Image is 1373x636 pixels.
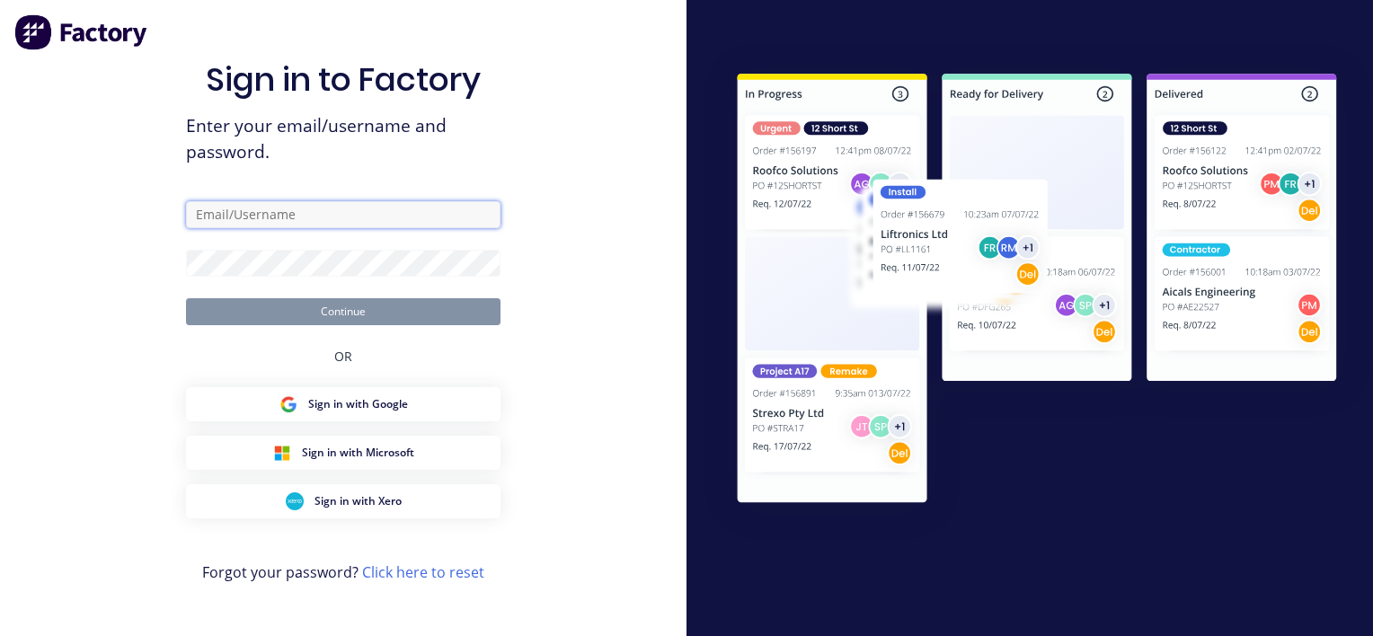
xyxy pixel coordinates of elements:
h1: Sign in to Factory [206,60,481,99]
img: Factory [14,14,149,50]
a: Click here to reset [362,562,484,582]
button: Continue [186,298,500,325]
input: Email/Username [186,201,500,228]
span: Sign in with Xero [314,493,402,509]
button: Microsoft Sign inSign in with Microsoft [186,436,500,470]
button: Xero Sign inSign in with Xero [186,484,500,518]
img: Sign in [701,40,1373,542]
span: Sign in with Microsoft [302,445,414,461]
img: Google Sign in [279,395,297,413]
div: OR [334,325,352,387]
span: Forgot your password? [202,561,484,583]
img: Microsoft Sign in [273,444,291,462]
img: Xero Sign in [286,492,304,510]
span: Enter your email/username and password. [186,113,500,165]
button: Google Sign inSign in with Google [186,387,500,421]
span: Sign in with Google [308,396,408,412]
